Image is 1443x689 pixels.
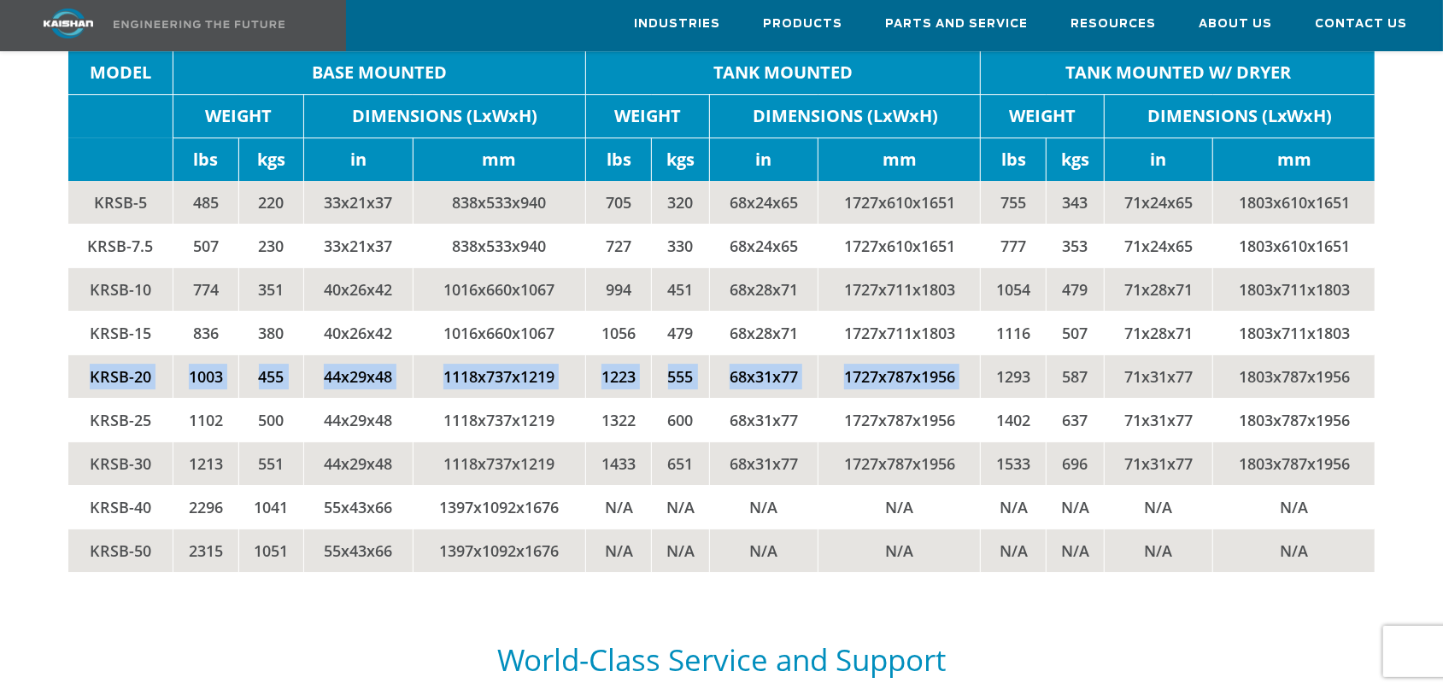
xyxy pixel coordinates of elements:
td: 55x43x66 [304,485,413,528]
td: 68x24x65 [710,224,818,267]
td: 1402 [981,398,1047,441]
td: 1397x1092x1676 [413,485,586,528]
td: mm [413,137,586,181]
td: 1727x711x1803 [818,267,981,311]
td: 696 [1047,441,1105,485]
td: 230 [238,224,304,267]
td: 1727x787x1956 [818,441,981,485]
td: N/A [818,528,981,572]
td: 40x26x42 [304,311,413,354]
td: N/A [981,485,1047,528]
td: KRSB-40 [68,485,173,528]
td: 68x24x65 [710,181,818,225]
td: 727 [586,224,652,267]
a: Industries [635,1,721,47]
td: 68x31x77 [710,398,818,441]
a: About Us [1200,1,1273,47]
td: 44x29x48 [304,354,413,398]
td: 2296 [173,485,238,528]
td: DIMENSIONS (LxWxH) [710,94,981,137]
td: N/A [1047,528,1105,572]
td: 551 [238,441,304,485]
td: MODEL [68,51,173,95]
td: DIMENSIONS (LxWxH) [304,94,586,137]
td: lbs [586,137,652,181]
td: TANK MOUNTED W/ DRYER [981,51,1376,95]
td: mm [818,137,981,181]
td: N/A [1105,485,1213,528]
td: KRSB-25 [68,398,173,441]
td: 705 [586,181,652,225]
td: N/A [652,485,710,528]
td: 40x26x42 [304,267,413,311]
td: 600 [652,398,710,441]
td: 1003 [173,354,238,398]
td: 71x31x77 [1105,441,1213,485]
td: 1223 [586,354,652,398]
td: kgs [1047,137,1105,181]
td: 1213 [173,441,238,485]
td: 68x28x71 [710,267,818,311]
td: N/A [586,528,652,572]
td: 1803x711x1803 [1213,311,1376,354]
td: 1118x737x1219 [413,398,586,441]
a: Parts and Service [886,1,1029,47]
td: 755 [981,181,1047,225]
td: 1727x711x1803 [818,311,981,354]
td: 479 [1047,267,1105,311]
img: kaishan logo [4,9,132,38]
td: 1803x610x1651 [1213,224,1376,267]
td: 2315 [173,528,238,572]
td: mm [1213,137,1376,181]
td: 33x21x37 [304,224,413,267]
td: 1016x660x1067 [413,267,586,311]
td: 68x28x71 [710,311,818,354]
td: 507 [1047,311,1105,354]
td: in [304,137,413,181]
td: 33x21x37 [304,181,413,225]
a: Resources [1071,1,1157,47]
td: 353 [1047,224,1105,267]
td: 485 [173,181,238,225]
td: in [1105,137,1213,181]
td: 587 [1047,354,1105,398]
td: WEIGHT [173,94,304,137]
td: 1322 [586,398,652,441]
td: 71x28x71 [1105,311,1213,354]
span: About Us [1200,15,1273,34]
td: 71x31x77 [1105,354,1213,398]
td: 1051 [238,528,304,572]
td: 1293 [981,354,1047,398]
td: 555 [652,354,710,398]
td: 380 [238,311,304,354]
span: Industries [635,15,721,34]
td: 651 [652,441,710,485]
td: 777 [981,224,1047,267]
td: N/A [710,485,818,528]
td: 1803x787x1956 [1213,398,1376,441]
td: N/A [1047,485,1105,528]
td: 320 [652,181,710,225]
td: 1054 [981,267,1047,311]
td: 71x24x65 [1105,181,1213,225]
td: 1433 [586,441,652,485]
img: Engineering the future [114,20,284,28]
td: 1727x787x1956 [818,354,981,398]
td: N/A [1105,528,1213,572]
td: 55x43x66 [304,528,413,572]
td: 1102 [173,398,238,441]
td: 838x533x940 [413,181,586,225]
td: 1803x787x1956 [1213,441,1376,485]
td: KRSB-20 [68,354,173,398]
td: WEIGHT [586,94,710,137]
td: 330 [652,224,710,267]
span: Contact Us [1316,15,1408,34]
td: 500 [238,398,304,441]
td: 637 [1047,398,1105,441]
td: lbs [981,137,1047,181]
td: 1803x711x1803 [1213,267,1376,311]
td: 451 [652,267,710,311]
td: N/A [652,528,710,572]
td: DIMENSIONS (LxWxH) [1105,94,1376,137]
td: WEIGHT [981,94,1105,137]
